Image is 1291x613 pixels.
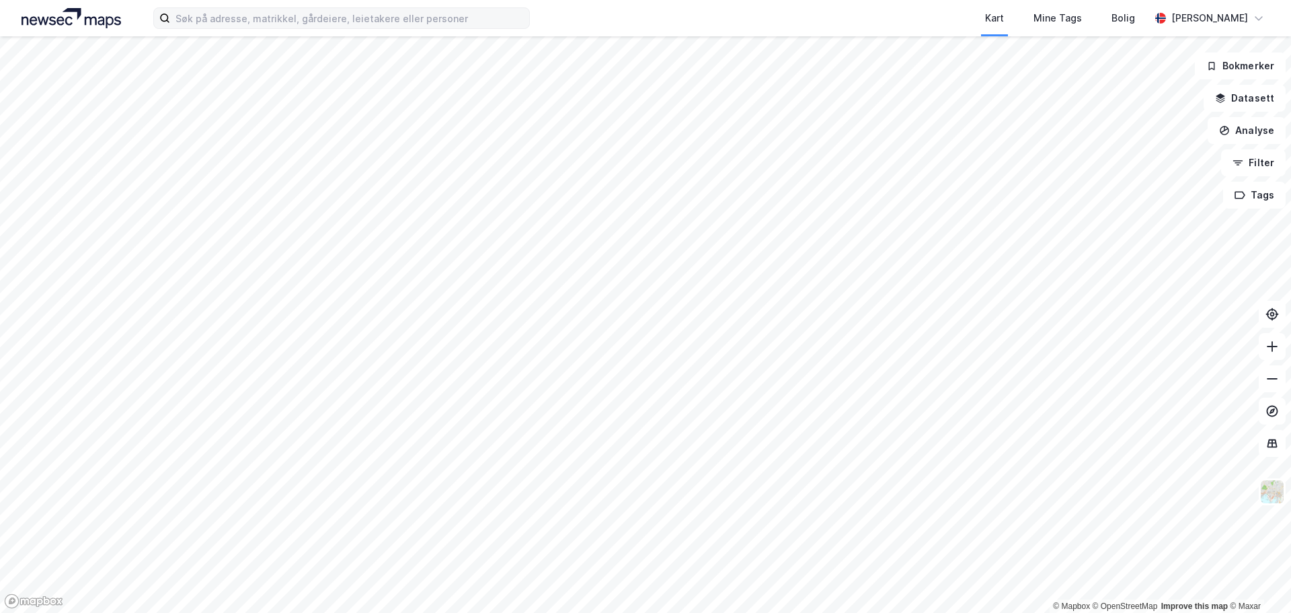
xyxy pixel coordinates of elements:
div: Kontrollprogram for chat [1224,548,1291,613]
button: Datasett [1204,85,1286,112]
button: Filter [1221,149,1286,176]
div: Mine Tags [1033,10,1082,26]
div: Kart [985,10,1004,26]
iframe: Chat Widget [1224,548,1291,613]
button: Tags [1223,182,1286,209]
a: OpenStreetMap [1093,602,1158,611]
button: Analyse [1208,117,1286,144]
button: Bokmerker [1195,52,1286,79]
a: Mapbox homepage [4,593,63,609]
a: Improve this map [1161,602,1228,611]
a: Mapbox [1053,602,1090,611]
div: Bolig [1111,10,1135,26]
div: [PERSON_NAME] [1171,10,1248,26]
img: logo.a4113a55bc3d86da70a041830d287a7e.svg [22,8,121,28]
input: Søk på adresse, matrikkel, gårdeiere, leietakere eller personer [170,8,529,28]
img: Z [1259,479,1285,505]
